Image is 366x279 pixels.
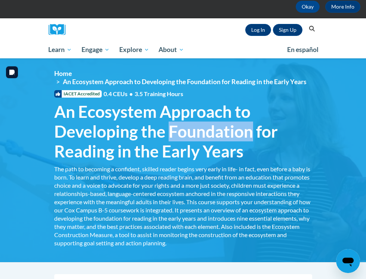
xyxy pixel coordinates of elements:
[81,45,110,54] span: Engage
[287,46,319,53] span: En español
[77,41,114,58] a: Engage
[114,41,154,58] a: Explore
[44,41,77,58] a: Learn
[63,78,307,86] span: An Ecosystem Approach to Developing the Foundation for Reading in the Early Years
[159,45,184,54] span: About
[49,24,71,36] img: Logo brand
[245,24,271,36] a: Log In
[104,90,183,98] span: 0.4 CEUs
[54,70,72,77] a: Home
[49,24,71,36] a: Cox Campus
[43,41,323,58] div: Main menu
[154,41,189,58] a: About
[129,90,133,97] span: •
[119,45,149,54] span: Explore
[306,24,317,33] button: Search
[296,1,320,13] button: Okay
[325,1,360,13] a: More Info
[48,45,72,54] span: Learn
[273,24,302,36] a: Register
[54,165,312,247] div: The path to becoming a confident, skilled reader begins very early in life- in fact, even before ...
[54,90,102,98] span: IACET Accredited
[282,42,323,58] a: En español
[54,102,312,161] span: An Ecosystem Approach to Developing the Foundation for Reading in the Early Years
[135,90,183,97] span: 3.5 Training Hours
[336,249,360,273] iframe: Button to launch messaging window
